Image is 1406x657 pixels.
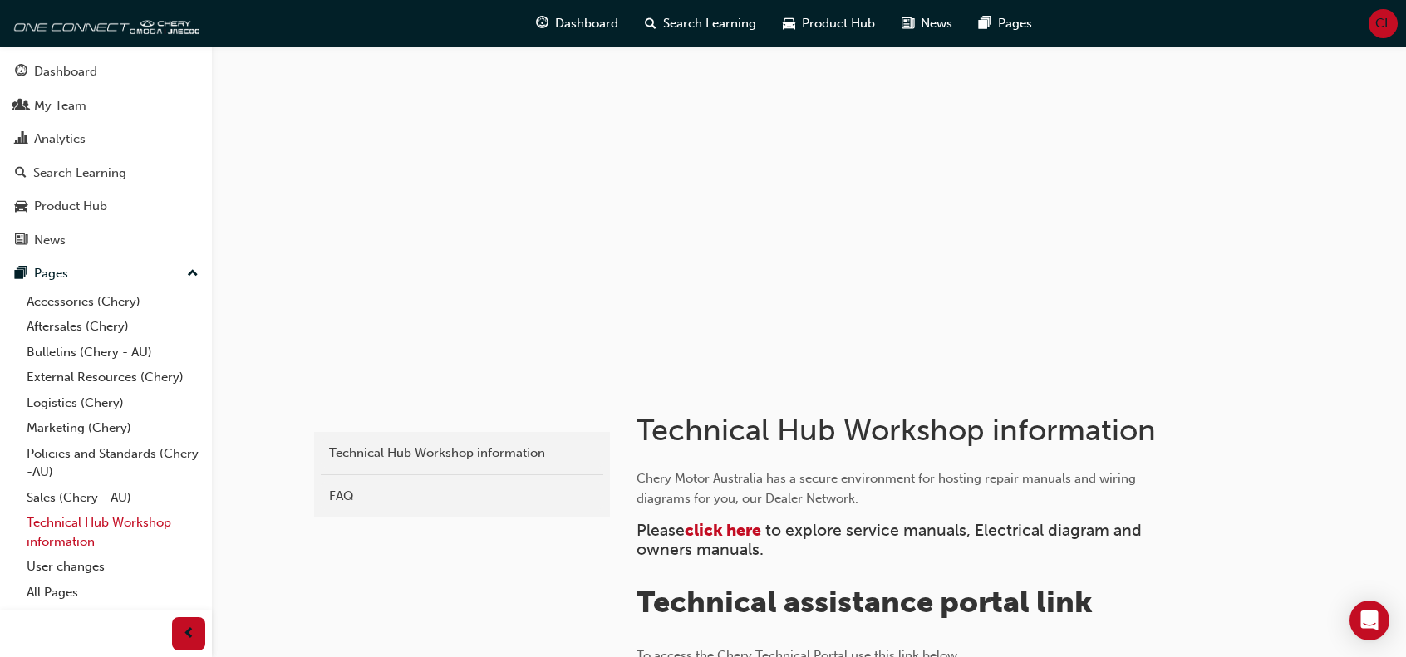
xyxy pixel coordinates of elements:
span: pages-icon [15,267,27,282]
span: Dashboard [555,14,618,33]
span: Search Learning [663,14,756,33]
img: oneconnect [8,7,199,40]
div: FAQ [329,487,595,506]
button: DashboardMy TeamAnalyticsSearch LearningProduct HubNews [7,53,205,258]
span: News [921,14,952,33]
span: Please [637,521,685,540]
a: pages-iconPages [966,7,1045,41]
button: Pages [7,258,205,289]
span: car-icon [15,199,27,214]
a: FAQ [321,482,603,511]
a: All Pages [20,580,205,606]
a: Policies and Standards (Chery -AU) [20,441,205,485]
a: guage-iconDashboard [523,7,632,41]
span: guage-icon [15,65,27,80]
span: Technical assistance portal link [637,584,1093,620]
a: Marketing (Chery) [20,415,205,441]
span: up-icon [187,263,199,285]
div: Analytics [34,130,86,149]
span: search-icon [645,13,656,34]
span: chart-icon [15,132,27,147]
a: Dashboard [7,56,205,87]
span: news-icon [902,13,914,34]
span: guage-icon [536,13,548,34]
span: people-icon [15,99,27,114]
span: Chery Motor Australia has a secure environment for hosting repair manuals and wiring diagrams for... [637,471,1139,506]
a: Bulletins (Chery - AU) [20,340,205,365]
a: Product Hub [7,191,205,222]
a: Analytics [7,124,205,154]
a: External Resources (Chery) [20,365,205,390]
a: Sales (Chery - AU) [20,485,205,511]
div: Open Intercom Messenger [1349,601,1389,640]
a: User changes [20,554,205,580]
span: prev-icon [183,624,195,645]
div: Technical Hub Workshop information [329,444,595,463]
a: News [7,225,205,256]
a: Technical Hub Workshop information [20,510,205,554]
span: car-icon [783,13,795,34]
span: Pages [998,14,1032,33]
span: pages-icon [979,13,991,34]
div: Pages [34,264,68,283]
div: Search Learning [33,164,126,183]
span: news-icon [15,233,27,248]
a: Technical Hub Workshop information [321,439,603,468]
a: car-iconProduct Hub [769,7,888,41]
span: Product Hub [802,14,875,33]
span: to explore service manuals, Electrical diagram and owners manuals. [637,521,1146,559]
span: search-icon [15,166,27,181]
a: Aftersales (Chery) [20,314,205,340]
button: CL [1369,9,1398,38]
div: Dashboard [34,62,97,81]
a: news-iconNews [888,7,966,41]
a: Accessories (Chery) [20,289,205,315]
div: Product Hub [34,197,107,216]
a: My Team [7,91,205,121]
a: search-iconSearch Learning [632,7,769,41]
div: My Team [34,96,86,115]
h1: Technical Hub Workshop information [637,412,1182,449]
div: News [34,231,66,250]
a: click here [685,521,761,540]
a: Logistics (Chery) [20,390,205,416]
span: CL [1375,14,1391,33]
a: Search Learning [7,158,205,189]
